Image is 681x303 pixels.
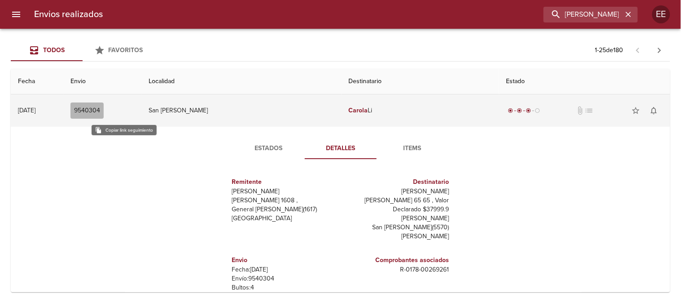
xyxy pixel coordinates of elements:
[652,5,670,23] div: Abrir información de usuario
[576,106,584,115] span: No tiene documentos adjuntos
[11,69,63,94] th: Fecha
[584,106,593,115] span: No tiene pedido asociado
[232,274,337,283] p: Envío: 9540304
[141,69,342,94] th: Localidad
[74,105,100,116] span: 9540304
[535,108,540,113] span: radio_button_unchecked
[232,205,337,214] p: General [PERSON_NAME] ( 1617 )
[344,187,449,196] p: [PERSON_NAME]
[232,177,337,187] h6: Remitente
[544,7,623,22] input: buscar
[238,143,299,154] span: Estados
[344,255,449,265] h6: Comprobantes asociados
[18,107,35,114] div: [DATE]
[109,46,143,54] span: Favoritos
[649,40,670,61] span: Pagina siguiente
[310,143,371,154] span: Detalles
[342,94,499,127] td: Li
[232,255,337,265] h6: Envio
[34,7,103,22] h6: Envios realizados
[344,196,449,223] p: [PERSON_NAME] 65 65 , Valor Declarado $37999.9 [PERSON_NAME]
[344,223,449,232] p: San [PERSON_NAME] ( 5570 )
[650,106,659,115] span: notifications_none
[232,214,337,223] p: [GEOGRAPHIC_DATA]
[344,232,449,241] p: [PERSON_NAME]
[5,4,27,25] button: menu
[344,265,449,274] p: R - 0178 - 00269261
[627,45,649,54] span: Pagina anterior
[627,102,645,120] button: Agregar a favoritos
[11,40,154,61] div: Tabs Envios
[508,108,514,113] span: radio_button_checked
[499,69,670,94] th: Estado
[652,5,670,23] div: EE
[344,177,449,187] h6: Destinatario
[517,108,523,113] span: radio_button_checked
[526,108,532,113] span: radio_button_checked
[645,102,663,120] button: Activar notificaciones
[506,106,542,115] div: En viaje
[632,106,641,115] span: star_border
[232,283,337,292] p: Bultos: 4
[232,265,337,274] p: Fecha: [DATE]
[63,69,141,94] th: Envio
[232,187,337,196] p: [PERSON_NAME]
[595,46,624,55] p: 1 - 25 de 180
[70,102,104,119] button: 9540304
[382,143,443,154] span: Items
[349,107,368,114] em: Carola
[342,69,499,94] th: Destinatario
[43,46,65,54] span: Todos
[141,94,342,127] td: San [PERSON_NAME]
[232,196,337,205] p: [PERSON_NAME] 1608 ,
[233,138,448,159] div: Tabs detalle de guia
